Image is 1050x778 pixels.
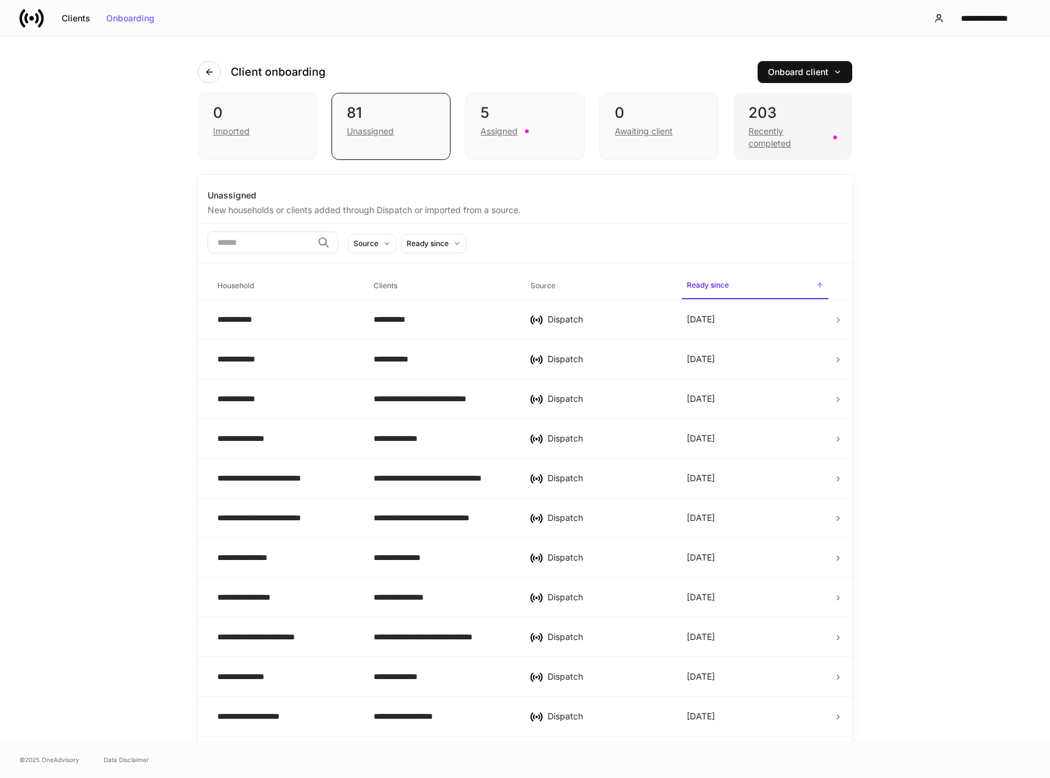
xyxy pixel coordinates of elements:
p: [DATE] [687,631,715,643]
div: Assigned [480,125,518,137]
h6: Household [217,280,254,291]
div: Unassigned [208,189,842,202]
div: Onboard client [768,68,842,76]
p: [DATE] [687,393,715,405]
div: Dispatch [548,551,667,564]
div: Dispatch [548,512,667,524]
h6: Ready since [687,279,729,291]
div: 0Awaiting client [599,93,719,160]
a: Data Disclaimer [104,755,149,765]
button: Clients [54,9,98,28]
div: 5 [480,103,569,123]
p: [DATE] [687,710,715,722]
div: 5Assigned [465,93,584,160]
div: New households or clients added through Dispatch or imported from a source. [208,202,842,216]
h4: Client onboarding [231,65,325,79]
div: Dispatch [548,710,667,722]
div: Unassigned [347,125,394,137]
p: [DATE] [687,472,715,484]
div: Dispatch [548,393,667,405]
div: Dispatch [548,432,667,445]
span: © 2025 OneAdvisory [20,755,79,765]
div: 203Recently completed [733,93,852,160]
div: 81 [347,103,435,123]
div: 0Imported [198,93,317,160]
span: Clients [369,274,515,299]
span: Household [212,274,359,299]
div: 0 [213,103,302,123]
span: Ready since [682,273,828,299]
div: Source [353,238,378,249]
div: Awaiting client [615,125,673,137]
div: Imported [213,125,250,137]
p: [DATE] [687,671,715,683]
div: Dispatch [548,353,667,365]
div: 81Unassigned [331,93,451,160]
button: Onboard client [758,61,852,83]
div: 203 [748,103,837,123]
p: [DATE] [687,313,715,325]
p: [DATE] [687,551,715,564]
div: 0 [615,103,703,123]
button: Onboarding [98,9,162,28]
div: Dispatch [548,671,667,683]
button: Source [348,234,396,253]
p: [DATE] [687,432,715,445]
h6: Source [530,280,556,291]
div: Ready since [407,238,449,249]
div: Onboarding [106,14,154,23]
h6: Clients [374,280,397,291]
p: [DATE] [687,591,715,603]
span: Source [526,274,672,299]
p: [DATE] [687,512,715,524]
div: Dispatch [548,591,667,603]
p: [DATE] [687,353,715,365]
div: Dispatch [548,631,667,643]
button: Ready since [401,234,466,253]
div: Dispatch [548,472,667,484]
div: Recently completed [748,125,826,150]
div: Clients [62,14,90,23]
div: Dispatch [548,313,667,325]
